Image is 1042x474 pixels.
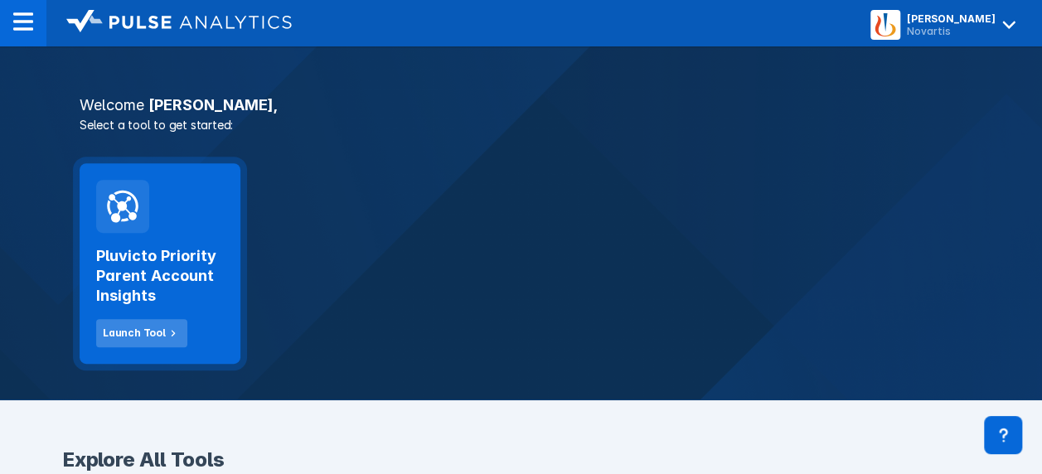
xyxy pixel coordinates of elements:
span: Welcome [80,96,144,114]
img: menu button [874,13,897,36]
h2: Pluvicto Priority Parent Account Insights [96,246,224,306]
img: logo [66,10,292,33]
a: Pluvicto Priority Parent Account InsightsLaunch Tool [80,163,240,364]
div: Launch Tool [103,326,166,341]
h3: [PERSON_NAME] , [70,98,972,113]
button: Launch Tool [96,319,187,347]
div: [PERSON_NAME] [907,12,996,25]
a: logo [46,10,292,36]
p: Select a tool to get started: [70,116,972,133]
h2: Explore All Tools [63,450,979,470]
div: Contact Support [984,416,1022,454]
div: Novartis [907,25,996,37]
img: menu--horizontal.svg [13,12,33,31]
